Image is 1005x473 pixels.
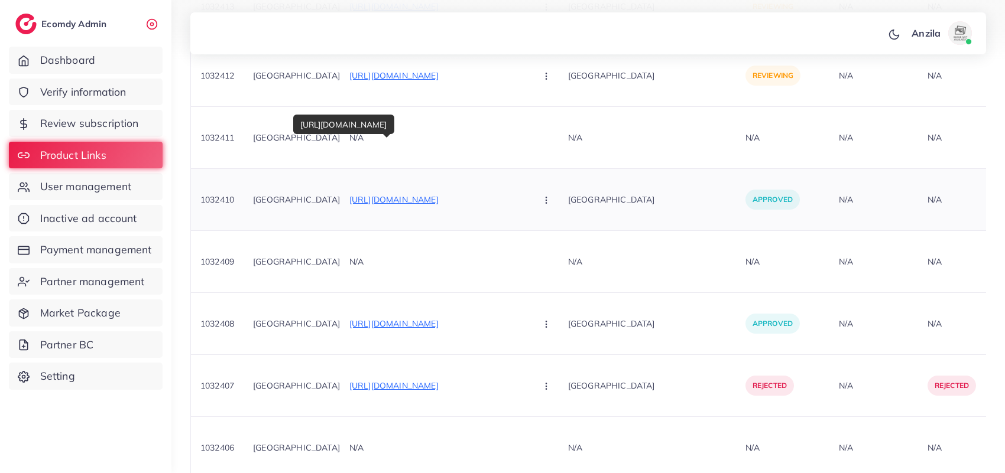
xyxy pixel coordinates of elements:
[9,299,163,327] a: Market Package
[905,21,977,45] a: Anzilaavatar
[9,79,163,106] a: Verify information
[834,240,858,283] div: N/A
[40,211,137,226] span: Inactive ad account
[253,441,340,455] p: [GEOGRAPHIC_DATA]
[568,255,745,269] p: N/A
[745,66,800,86] p: reviewing
[568,63,745,89] p: [GEOGRAPHIC_DATA]
[349,131,568,145] p: N/A
[745,190,800,210] p: approved
[9,331,163,358] a: Partner BC
[834,426,858,469] div: N/A
[200,132,234,143] span: 1032411
[349,317,527,331] p: [URL][DOMAIN_NAME]
[200,194,234,205] span: 1032410
[923,426,946,469] div: N/A
[200,318,234,329] span: 1032408
[568,373,745,399] p: [GEOGRAPHIC_DATA]
[948,21,972,45] img: avatar
[349,379,527,393] p: [URL][DOMAIN_NAME]
[9,142,163,169] a: Product Links
[40,84,127,100] span: Verify information
[834,116,858,159] div: N/A
[568,311,745,337] p: [GEOGRAPHIC_DATA]
[40,337,94,353] span: Partner BC
[253,317,340,331] p: [GEOGRAPHIC_DATA]
[568,441,745,455] p: N/A
[923,240,946,283] div: N/A
[40,274,145,289] span: Partner management
[839,380,853,392] div: N/A
[9,173,163,200] a: User management
[928,194,942,205] div: N/A
[40,148,106,163] span: Product Links
[349,441,568,455] p: N/A
[41,18,109,30] h2: Ecomdy Admin
[200,442,234,453] span: 1032406
[40,53,95,68] span: Dashboard
[839,318,853,330] div: N/A
[9,110,163,137] a: Review subscription
[253,68,340,83] p: [GEOGRAPHIC_DATA]
[9,236,163,263] a: Payment management
[15,14,37,34] img: logo
[9,205,163,232] a: Inactive ad account
[745,376,794,396] p: rejected
[40,116,139,131] span: Review subscription
[253,193,340,207] p: [GEOGRAPHIC_DATA]
[15,14,109,34] a: logoEcomdy Admin
[928,70,942,81] div: N/A
[923,116,946,159] div: N/A
[349,255,568,269] p: N/A
[9,268,163,295] a: Partner management
[349,193,527,207] p: [URL][DOMAIN_NAME]
[253,131,340,145] p: [GEOGRAPHIC_DATA]
[568,187,745,213] p: [GEOGRAPHIC_DATA]
[745,131,834,145] p: N/A
[40,305,121,321] span: Market Package
[293,115,394,134] div: [URL][DOMAIN_NAME]
[928,376,976,396] p: rejected
[9,363,163,390] a: Setting
[40,179,131,194] span: User management
[928,318,942,330] div: N/A
[40,242,152,257] span: Payment management
[745,255,834,269] p: N/A
[745,314,800,334] p: approved
[745,441,834,455] p: N/A
[200,70,234,81] span: 1032412
[912,26,941,40] p: Anzila
[349,68,527,83] p: [URL][DOMAIN_NAME]
[253,379,340,393] p: [GEOGRAPHIC_DATA]
[200,380,234,391] span: 1032407
[9,47,163,74] a: Dashboard
[200,256,234,267] span: 1032409
[839,70,853,81] div: N/A
[253,255,340,269] p: [GEOGRAPHIC_DATA]
[839,194,853,205] div: N/A
[568,131,745,145] p: N/A
[40,368,75,384] span: Setting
